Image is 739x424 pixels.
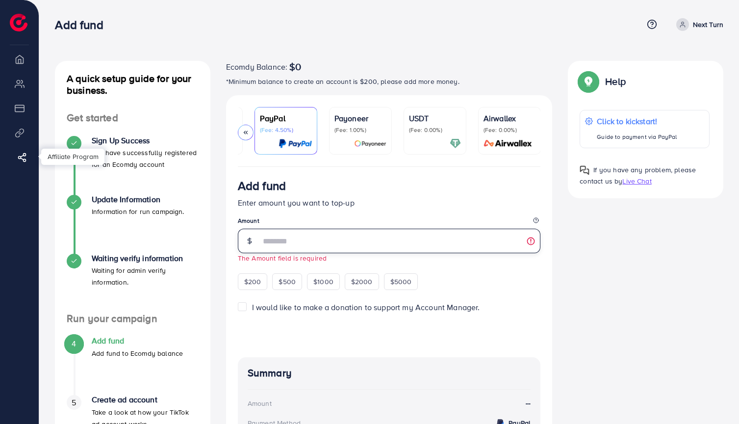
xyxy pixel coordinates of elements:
small: The Amount field is required [238,253,327,263]
span: I would like to make a donation to support my Account Manager. [252,302,480,313]
span: Ecomdy Balance: [226,61,287,73]
h4: A quick setup guide for your business. [55,73,210,96]
p: You have successfully registered for an Ecomdy account [92,147,199,170]
p: Guide to payment via PayPal [597,131,677,143]
h4: Get started [55,112,210,124]
div: Affiliate Program [41,149,104,165]
a: Next Turn [672,18,723,31]
p: *Minimum balance to create an account is $200, please add more money. [226,76,553,87]
h4: Update Information [92,195,184,204]
li: Update Information [55,195,210,254]
h4: Add fund [92,336,183,345]
p: Help [605,76,626,87]
p: PayPal [260,112,312,124]
span: 5 [72,397,76,408]
p: Next Turn [693,19,723,30]
h4: Run your campaign [55,313,210,325]
h4: Create ad account [92,395,199,404]
li: Sign Up Success [55,136,210,195]
span: $200 [244,277,261,287]
span: $1000 [313,277,333,287]
p: (Fee: 1.00%) [334,126,386,134]
img: card [279,138,312,149]
h4: Sign Up Success [92,136,199,145]
legend: Amount [238,216,541,229]
p: Add fund to Ecomdy balance [92,347,183,359]
h3: Add fund [238,179,286,193]
h4: Summary [248,367,531,379]
p: (Fee: 0.00%) [484,126,535,134]
span: Live Chat [622,176,651,186]
p: Waiting for admin verify information. [92,265,199,288]
li: Waiting verify information [55,254,210,313]
iframe: Chat [697,380,732,417]
span: $500 [279,277,296,287]
img: Popup guide [580,165,589,175]
strong: -- [526,397,531,409]
img: card [354,138,386,149]
p: Enter amount you want to top-up [238,197,541,209]
h3: Add fund [55,18,111,32]
p: Click to kickstart! [597,115,677,127]
img: card [450,138,461,149]
p: Information for run campaign. [92,206,184,217]
span: $5000 [390,277,412,287]
img: Popup guide [580,73,597,90]
p: (Fee: 0.00%) [409,126,461,134]
p: Airwallex [484,112,535,124]
p: Payoneer [334,112,386,124]
li: Add fund [55,336,210,395]
span: $0 [289,61,301,73]
p: (Fee: 4.50%) [260,126,312,134]
p: USDT [409,112,461,124]
span: If you have any problem, please contact us by [580,165,696,186]
h4: Waiting verify information [92,254,199,263]
img: logo [10,14,27,31]
span: 4 [72,338,76,349]
span: $2000 [351,277,373,287]
div: Amount [248,398,272,408]
img: card [481,138,535,149]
